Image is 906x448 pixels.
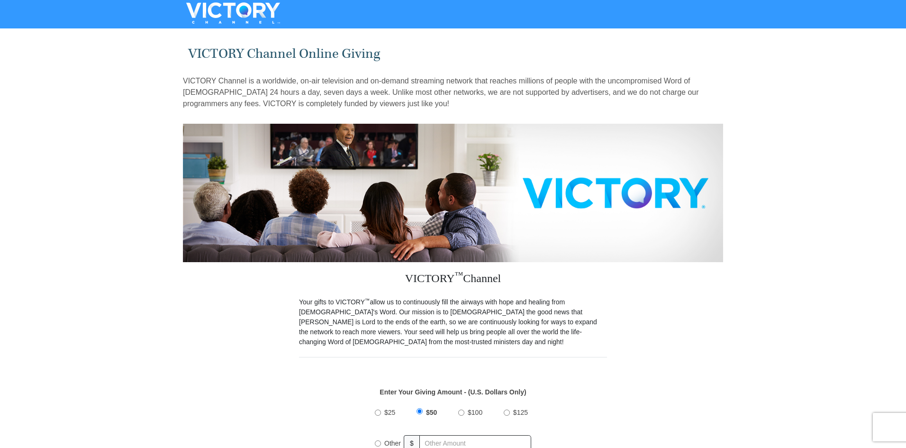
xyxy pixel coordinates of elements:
[426,409,437,416] span: $50
[365,297,370,303] sup: ™
[174,2,292,24] img: VICTORYTHON - VICTORY Channel
[468,409,482,416] span: $100
[188,46,718,62] h1: VICTORY Channel Online Giving
[384,409,395,416] span: $25
[455,270,463,280] sup: ™
[384,439,401,447] span: Other
[183,75,723,110] p: VICTORY Channel is a worldwide, on-air television and on-demand streaming network that reaches mi...
[380,388,526,396] strong: Enter Your Giving Amount - (U.S. Dollars Only)
[299,297,607,347] p: Your gifts to VICTORY allow us to continuously fill the airways with hope and healing from [DEMOG...
[513,409,528,416] span: $125
[299,262,607,297] h3: VICTORY Channel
